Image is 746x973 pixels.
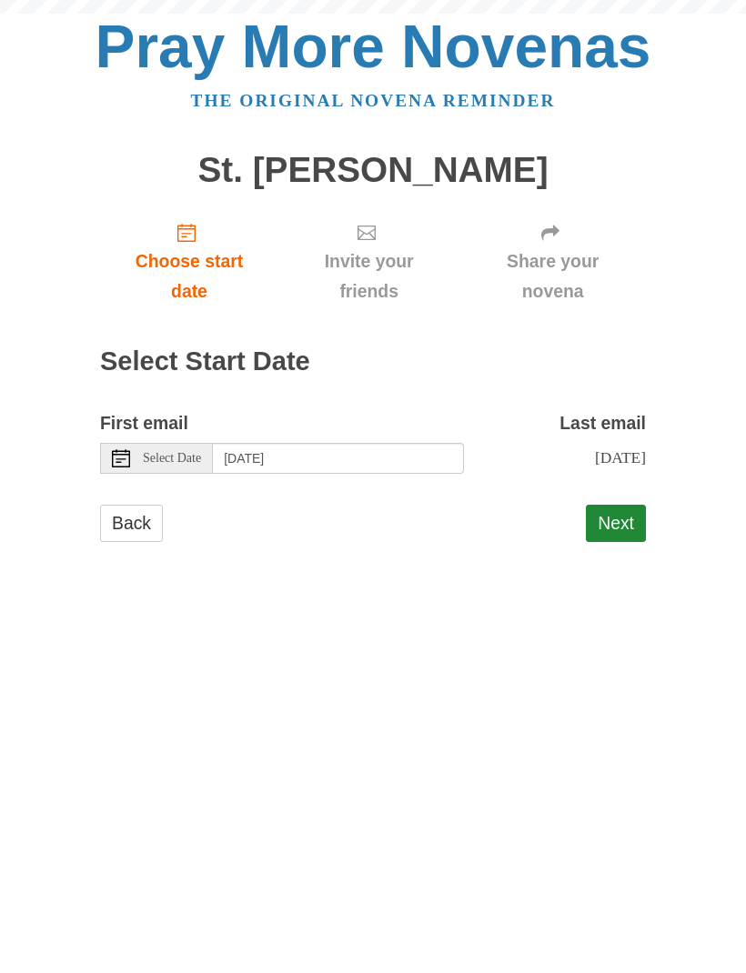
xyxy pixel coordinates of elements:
[118,246,260,306] span: Choose start date
[278,207,459,316] a: Invite your friends
[143,452,201,465] span: Select Date
[191,91,556,110] a: The original novena reminder
[100,505,163,542] a: Back
[478,246,628,306] span: Share your novena
[459,207,646,316] a: Share your novena
[595,448,646,466] span: [DATE]
[100,347,646,376] h2: Select Start Date
[559,408,646,438] label: Last email
[297,246,441,306] span: Invite your friends
[100,408,188,438] label: First email
[100,207,278,316] a: Choose start date
[100,151,646,190] h1: St. [PERSON_NAME]
[96,13,651,80] a: Pray More Novenas
[586,505,646,542] button: Next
